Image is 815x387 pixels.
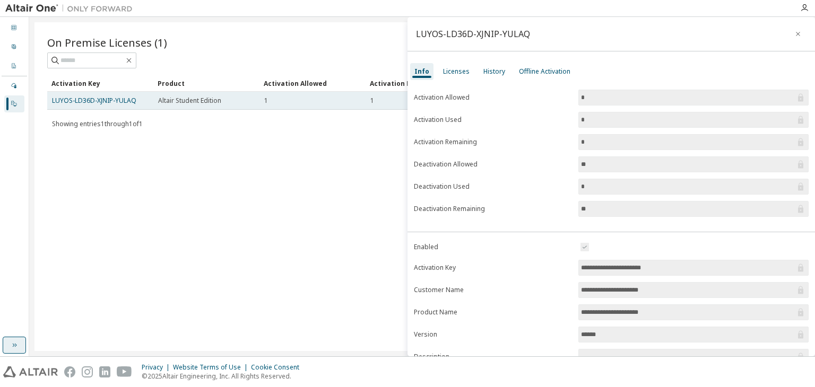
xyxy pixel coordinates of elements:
div: Info [414,67,429,76]
label: Version [414,330,572,339]
div: Website Terms of Use [173,363,251,372]
label: Product Name [414,308,572,316]
label: Deactivation Remaining [414,205,572,213]
div: LUYOS-LD36D-XJNIP-YULAQ [416,30,530,38]
div: Offline Activation [519,67,570,76]
img: instagram.svg [82,366,93,377]
img: youtube.svg [117,366,132,377]
p: © 2025 Altair Engineering, Inc. All Rights Reserved. [142,372,306,381]
div: Activation Key [51,75,149,92]
span: 1 [264,96,268,105]
span: On Premise Licenses (1) [47,35,167,50]
div: Company Profile [4,58,24,75]
label: Activation Remaining [414,138,572,146]
label: Activation Key [414,263,572,272]
div: Product [158,75,255,92]
div: On Prem [4,95,24,112]
span: 1 [370,96,374,105]
label: Description [414,353,572,361]
label: Deactivation Used [414,182,572,191]
img: altair_logo.svg [3,366,58,377]
img: linkedin.svg [99,366,110,377]
label: Enabled [414,243,572,251]
div: Activation Allowed [264,75,361,92]
img: facebook.svg [64,366,75,377]
div: History [483,67,505,76]
img: Altair One [5,3,138,14]
div: Licenses [443,67,470,76]
label: Customer Name [414,286,572,294]
a: LUYOS-LD36D-XJNIP-YULAQ [52,96,136,105]
span: Showing entries 1 through 1 of 1 [52,119,143,128]
label: Deactivation Allowed [414,160,572,169]
label: Activation Allowed [414,93,572,102]
div: Activation Left [370,75,467,92]
label: Activation Used [414,116,572,124]
div: Privacy [142,363,173,372]
div: Dashboard [4,20,24,37]
div: Managed [4,77,24,94]
div: Cookie Consent [251,363,306,372]
div: User Profile [4,39,24,56]
span: Altair Student Edition [158,96,221,105]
